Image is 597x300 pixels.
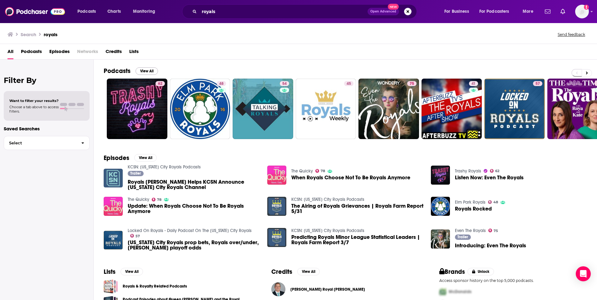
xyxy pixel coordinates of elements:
img: Introducing: Even The Royals [431,230,450,249]
a: KCSN: Kansas City Royals Podcasts [291,197,364,202]
a: 78 [152,198,162,201]
span: Podcasts [21,46,42,59]
span: Update: When Royals Choose Not To Be Royals Anymore [128,203,260,214]
span: Monitoring [133,7,155,16]
h2: Podcasts [104,67,131,75]
a: All [7,46,13,59]
button: View All [297,268,320,275]
a: 48 [217,81,226,86]
a: Royals Scott Barlow Helps KCSN Announce Kansas City Royals Channel [128,179,260,190]
a: Podchaser - Follow, Share and Rate Podcasts [5,6,65,17]
a: 75 [407,81,417,86]
span: Trailer [130,172,141,175]
a: Even The Royals [455,228,486,233]
button: open menu [73,7,104,17]
a: Predicting Royals Minor League Statistical Leaders | Royals Farm Report 3/7 [291,235,423,245]
span: New [388,4,399,10]
button: open menu [440,7,477,17]
span: 48 [493,201,498,204]
span: For Podcasters [479,7,509,16]
img: Update: When Royals Choose Not To Be Royals Anymore [104,197,123,216]
span: Open Advanced [370,10,396,13]
h3: Search [21,31,36,37]
span: More [523,7,533,16]
a: 54 [280,81,289,86]
a: Scott Royal Smith [290,287,365,292]
a: Episodes [49,46,70,59]
a: Royals Rocked [431,197,450,216]
h2: Episodes [104,154,129,162]
a: 57 [484,79,545,139]
button: View All [121,268,143,275]
button: Scott Royal SmithScott Royal Smith [271,279,419,299]
span: Charts [107,7,121,16]
h3: royals [44,31,57,37]
img: The Airing of Royals Grievances | Royals Farm Report 5/31 [267,197,286,216]
a: 45 [344,81,353,86]
button: Unlock [467,268,494,275]
span: Networks [77,46,98,59]
span: [US_STATE] City Royals prop bets, Royals over/under, [PERSON_NAME] playoff odds [128,240,260,250]
a: 48 [488,200,498,204]
a: 75 [358,79,419,139]
span: 78 [157,198,161,201]
div: Search podcasts, credits, & more... [188,4,423,19]
span: For Business [444,7,469,16]
span: Trailer [457,235,468,239]
a: Show notifications dropdown [558,6,568,17]
a: Locked On Royals - Daily Podcast On The Kansas City Royals [128,228,252,233]
a: 41 [422,79,482,139]
span: Royals [PERSON_NAME] Helps KCSN Announce [US_STATE] City Royals Channel [128,179,260,190]
a: Kansas City Royals prop bets, Royals over/under, KC Royals playoff odds [104,231,123,250]
a: Introducing: Even The Royals [455,243,526,248]
img: Scott Royal Smith [271,282,285,296]
a: When Royals Choose Not To Be Royals Anymore [291,175,410,180]
a: Lists [129,46,139,59]
a: 57 [130,234,140,238]
h2: Credits [271,268,292,276]
button: Open AdvancedNew [368,8,399,15]
button: open menu [475,7,518,17]
a: 48 [170,79,230,139]
h2: Filter By [4,76,90,85]
button: open menu [518,7,541,17]
a: 41 [469,81,478,86]
span: Royals & Royalty Related Podcasts [104,279,118,293]
div: Open Intercom Messenger [576,266,591,281]
a: 45 [296,79,356,139]
button: View All [134,154,157,162]
button: View All [136,67,158,75]
button: open menu [129,7,163,17]
img: Predicting Royals Minor League Statistical Leaders | Royals Farm Report 3/7 [267,228,286,247]
span: Want to filter your results? [9,99,59,103]
a: PodcastsView All [104,67,158,75]
h2: Lists [104,268,116,276]
a: 62 [107,79,167,139]
img: When Royals Choose Not To Be Royals Anymore [267,166,286,185]
a: KCSN: Kansas City Royals Podcasts [128,164,201,170]
p: Access sponsor history on the top 5,000 podcasts. [439,278,587,283]
a: The Airing of Royals Grievances | Royals Farm Report 5/31 [291,203,423,214]
a: ListsView All [104,268,143,276]
span: 75 [410,81,414,87]
img: Listen Now: Even The Royals [431,166,450,185]
a: Royals Scott Barlow Helps KCSN Announce Kansas City Royals Channel [104,169,123,188]
span: 75 [494,230,498,232]
button: Send feedback [556,32,587,37]
a: EpisodesView All [104,154,157,162]
span: Listen Now: Even The Royals [455,175,524,180]
span: 41 [471,81,476,87]
svg: Add a profile image [584,5,589,10]
span: 45 [347,81,351,87]
button: Select [4,136,90,150]
span: 62 [158,81,162,87]
span: 62 [495,170,499,172]
a: The Quicky [291,168,313,174]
